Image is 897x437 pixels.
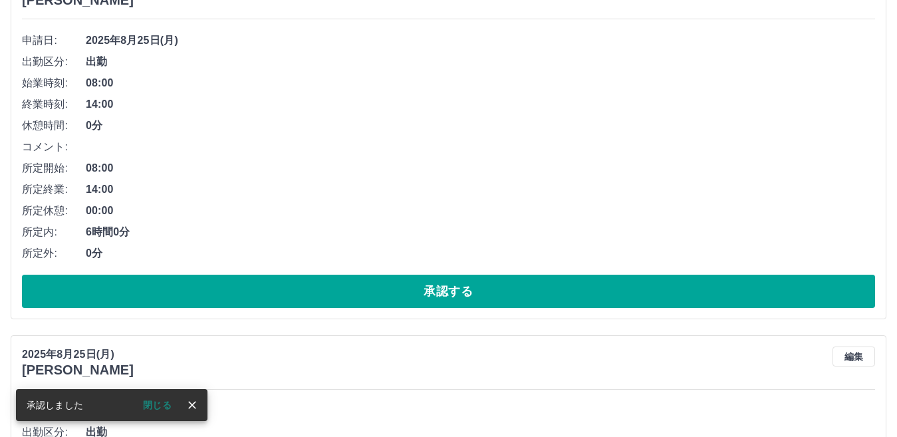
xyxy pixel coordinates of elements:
span: 6時間0分 [86,224,875,240]
span: 14:00 [86,96,875,112]
button: 閉じる [132,395,182,415]
span: 始業時刻: [22,75,86,91]
span: 08:00 [86,160,875,176]
span: 所定終業: [22,182,86,198]
span: 所定内: [22,224,86,240]
span: 所定外: [22,245,86,261]
span: 2025年8月25日(月) [86,33,875,49]
span: 休憩時間: [22,118,86,134]
span: 出勤区分: [22,54,86,70]
span: 終業時刻: [22,96,86,112]
span: 申請日: [22,33,86,49]
span: 00:00 [86,203,875,219]
span: 所定開始: [22,160,86,176]
span: 0分 [86,245,875,261]
span: コメント: [22,139,86,155]
span: 所定休憩: [22,203,86,219]
span: 08:00 [86,75,875,91]
span: 出勤 [86,54,875,70]
button: 編集 [833,347,875,366]
button: close [182,395,202,415]
span: 14:00 [86,182,875,198]
div: 承認しました [27,393,83,417]
button: 承認する [22,275,875,308]
h3: [PERSON_NAME] [22,363,134,378]
span: 0分 [86,118,875,134]
p: 2025年8月25日(月) [22,347,134,363]
span: 2025年8月25日(月) [86,403,875,419]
